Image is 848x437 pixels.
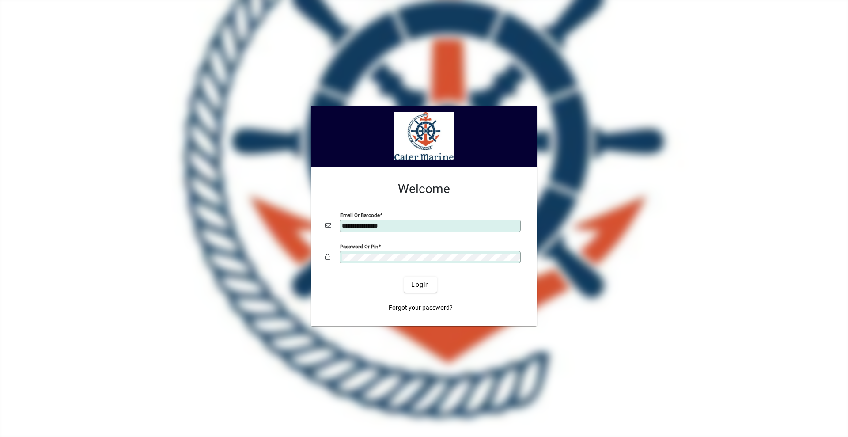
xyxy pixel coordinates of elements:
span: Forgot your password? [389,303,453,312]
h2: Welcome [325,182,523,197]
a: Forgot your password? [385,300,456,315]
span: Login [411,280,429,289]
mat-label: Email or Barcode [340,212,380,218]
button: Login [404,277,436,293]
mat-label: Password or Pin [340,243,378,250]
